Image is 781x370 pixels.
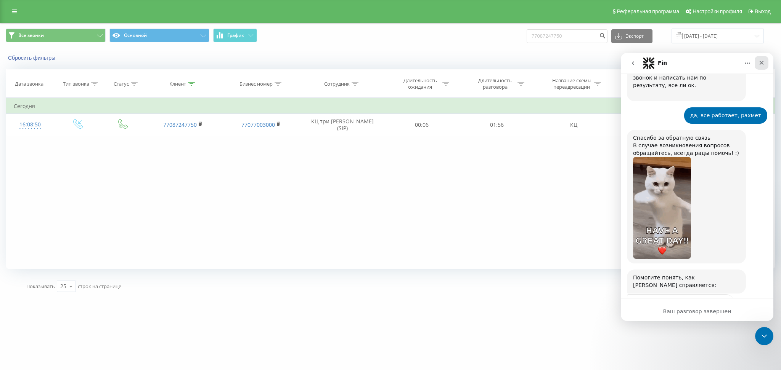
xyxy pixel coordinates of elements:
span: Настройки профиля [693,8,742,14]
td: КЦ три [PERSON_NAME] (SIP) [300,114,384,136]
div: 16:08:50 [14,117,47,132]
input: Поиск по номеру [527,29,607,43]
div: Сотрудник [324,81,350,87]
span: Реферальная программа [617,8,679,14]
button: Основной [109,29,209,42]
button: Сбросить фильтры [6,54,59,61]
iframe: Intercom live chat [621,53,773,321]
a: 77077003000 [241,121,275,128]
button: График [213,29,257,42]
span: График [227,33,244,38]
button: Все звонки [6,29,106,42]
div: Название схемы переадресации [551,77,592,90]
div: Длительность разговора [475,77,516,90]
td: Сегодня [6,99,775,114]
iframe: Intercom live chat [755,327,773,345]
div: Бизнес номер [239,81,273,87]
span: Все звонки [18,32,44,38]
div: 25 [60,282,66,290]
td: КЦ [535,114,613,136]
td: 01:56 [460,114,535,136]
span: Выход [755,8,771,14]
button: Экспорт [611,29,652,43]
a: 77087247750 [163,121,197,128]
span: строк на странице [78,283,121,290]
div: Fin говорит… [6,241,146,313]
div: Клиент [169,81,186,87]
td: 00:06 [384,114,460,136]
div: Статус [114,81,129,87]
div: Длительность ожидания [400,77,440,90]
div: Тип звонка [63,81,89,87]
span: Показывать [26,283,55,290]
div: Дата звонка [15,81,43,87]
